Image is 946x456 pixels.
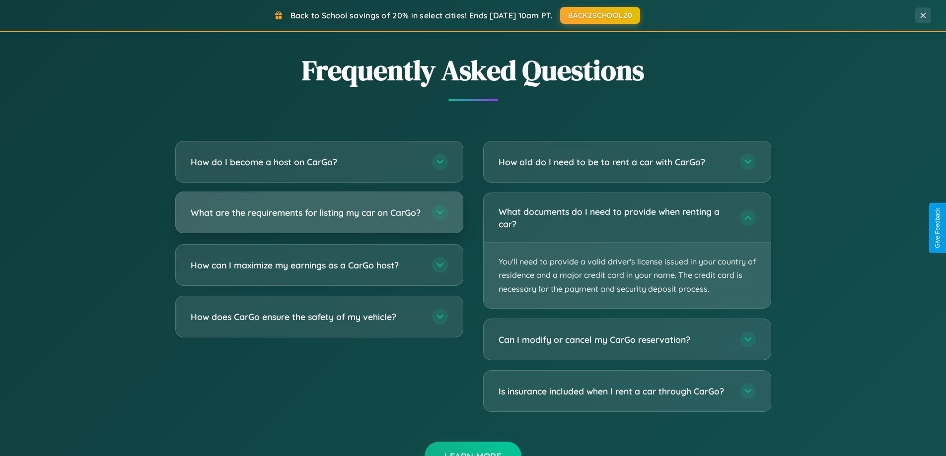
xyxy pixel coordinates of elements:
h3: Can I modify or cancel my CarGo reservation? [499,333,730,346]
h3: How does CarGo ensure the safety of my vehicle? [191,311,422,323]
h2: Frequently Asked Questions [175,51,771,89]
h3: Is insurance included when I rent a car through CarGo? [499,385,730,397]
div: Give Feedback [934,208,941,248]
h3: What are the requirements for listing my car on CarGo? [191,206,422,219]
p: You'll need to provide a valid driver's license issued in your country of residence and a major c... [484,243,771,308]
button: BACK2SCHOOL20 [560,7,640,24]
h3: How do I become a host on CarGo? [191,156,422,168]
h3: What documents do I need to provide when renting a car? [499,205,730,230]
span: Back to School savings of 20% in select cities! Ends [DATE] 10am PT. [291,10,553,20]
h3: How old do I need to be to rent a car with CarGo? [499,156,730,168]
h3: How can I maximize my earnings as a CarGo host? [191,259,422,271]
